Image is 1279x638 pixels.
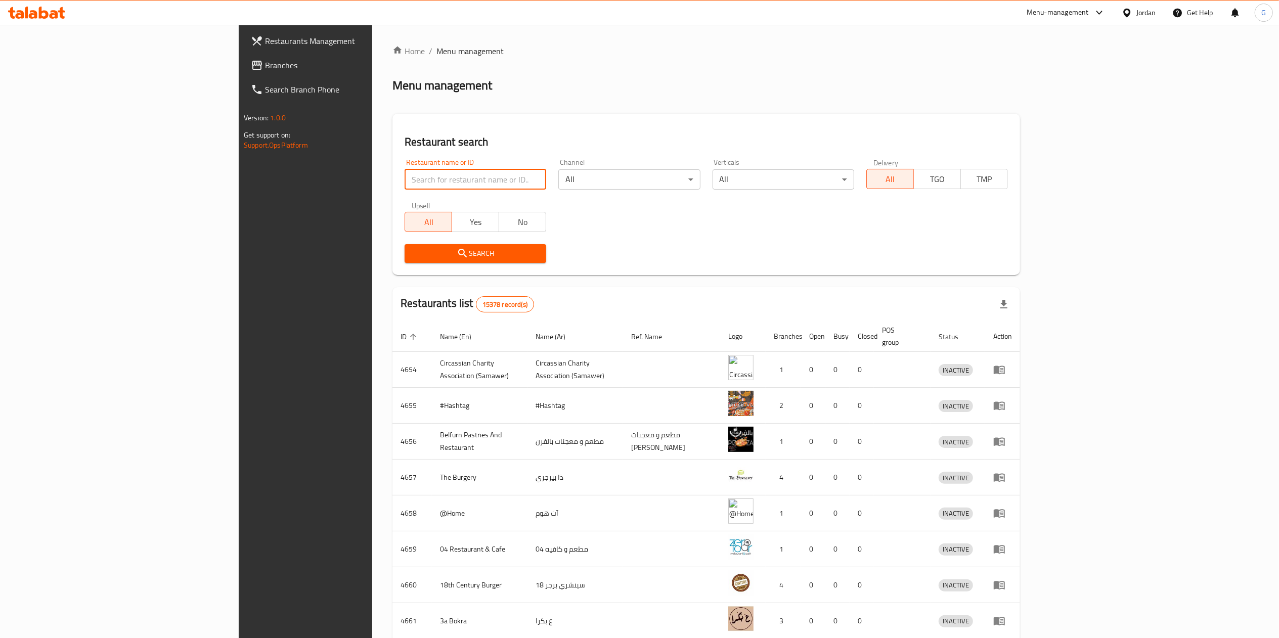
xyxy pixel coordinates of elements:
[405,212,452,232] button: All
[728,498,754,524] img: @Home
[939,400,973,412] div: INACTIVE
[720,321,766,352] th: Logo
[476,296,534,312] div: Total records count
[993,615,1012,627] div: Menu
[527,567,623,603] td: 18 سينشري برجر
[766,352,801,388] td: 1
[850,388,874,424] td: 0
[939,579,973,591] div: INACTIVE
[623,424,720,460] td: مطعم و معجنات [PERSON_NAME]
[850,567,874,603] td: 0
[801,531,825,567] td: 0
[993,435,1012,447] div: Menu
[850,424,874,460] td: 0
[825,321,850,352] th: Busy
[850,352,874,388] td: 0
[527,352,623,388] td: ​Circassian ​Charity ​Association​ (Samawer)
[993,471,1012,483] div: Menu
[939,472,973,484] div: INACTIVE
[939,472,973,484] span: INACTIVE
[939,615,973,627] div: INACTIVE
[728,391,754,416] img: #Hashtag
[728,534,754,560] img: 04 Restaurant & Cafe
[993,543,1012,555] div: Menu
[265,35,444,47] span: Restaurants Management
[1027,7,1089,19] div: Menu-management
[939,364,973,376] div: INACTIVE
[993,363,1012,376] div: Menu
[882,324,918,348] span: POS group
[993,579,1012,591] div: Menu
[728,606,754,631] img: 3a Bokra
[825,567,850,603] td: 0
[992,292,1016,316] div: Export file
[939,508,973,519] span: INACTIVE
[801,321,825,352] th: Open
[850,321,874,352] th: Closed
[405,169,546,190] input: Search for restaurant name or ID..
[825,424,850,460] td: 0
[939,436,973,448] span: INACTIVE
[405,244,546,263] button: Search
[476,300,534,309] span: 15378 record(s)
[918,172,957,187] span: TGO
[939,331,972,343] span: Status
[392,45,1020,57] nav: breadcrumb
[873,159,899,166] label: Delivery
[527,460,623,495] td: ذا بيرجري
[993,507,1012,519] div: Menu
[401,331,420,343] span: ID
[801,567,825,603] td: 0
[244,139,308,152] a: Support.OpsPlatform
[440,331,484,343] span: Name (En)
[866,169,914,189] button: All
[825,460,850,495] td: 0
[401,296,534,312] h2: Restaurants list
[432,460,527,495] td: The Burgery
[499,212,546,232] button: No
[243,53,452,77] a: Branches
[801,424,825,460] td: 0
[825,352,850,388] td: 0
[432,495,527,531] td: @Home
[939,543,973,556] div: INACTIVE
[265,59,444,71] span: Branches
[801,460,825,495] td: 0
[993,399,1012,412] div: Menu
[960,169,1008,189] button: TMP
[432,567,527,603] td: 18th Century Burger
[766,567,801,603] td: 4
[527,424,623,460] td: مطعم و معجنات بالفرن
[850,531,874,567] td: 0
[850,495,874,531] td: 0
[728,355,754,380] img: ​Circassian ​Charity ​Association​ (Samawer)
[503,215,542,230] span: No
[871,172,910,187] span: All
[965,172,1004,187] span: TMP
[432,424,527,460] td: Belfurn Pastries And Restaurant
[527,531,623,567] td: مطعم و كافيه 04
[801,495,825,531] td: 0
[939,400,973,412] span: INACTIVE
[265,83,444,96] span: Search Branch Phone
[766,424,801,460] td: 1
[527,388,623,424] td: #Hashtag
[432,531,527,567] td: 04 Restaurant & Cafe
[413,247,538,260] span: Search
[766,531,801,567] td: 1
[728,427,754,452] img: Belfurn Pastries And Restaurant
[244,111,269,124] span: Version:
[1261,7,1266,18] span: G
[766,495,801,531] td: 1
[1136,7,1156,18] div: Jordan
[913,169,961,189] button: TGO
[766,460,801,495] td: 4
[728,463,754,488] img: The Burgery
[536,331,579,343] span: Name (Ar)
[432,352,527,388] td: ​Circassian ​Charity ​Association​ (Samawer)
[558,169,700,190] div: All
[801,352,825,388] td: 0
[456,215,495,230] span: Yes
[939,436,973,448] div: INACTIVE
